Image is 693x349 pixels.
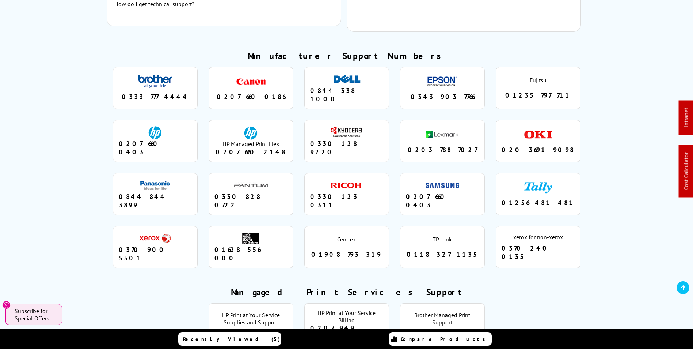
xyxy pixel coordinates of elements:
[107,286,586,298] h2: Mangaged Print Services Support
[234,75,268,89] div: canon
[234,179,268,192] div: pantum
[119,245,192,262] div: 0370 900 5501
[682,108,690,128] a: Intranet
[222,140,279,147] span: HP Managed Print Flex
[433,236,452,243] div: TP-Link
[502,91,575,100] div: 01235 797 711
[214,245,288,262] div: 01628 556 000
[502,244,575,261] div: 0370 240 0135
[406,93,479,101] div: 0343 903 7766
[401,336,489,342] span: Compare Products
[214,93,288,101] div: 0207 660 0186
[426,75,459,89] div: epson
[234,232,268,245] div: zebra
[310,250,383,259] div: 01908 793 319
[521,128,555,142] div: oki
[406,146,479,154] div: 0203 788 7027
[310,192,383,209] div: 0330 123 0311
[310,309,383,324] div: HP Print at Your Service Billing
[310,86,383,103] div: 0844 338 1000
[521,181,555,195] div: tally
[530,76,547,84] div: Fujitsu
[178,332,281,346] a: Recently Viewed (5)
[310,139,383,156] div: 0330 128 9220
[406,192,479,209] div: 0207 660 0403
[682,153,690,190] a: Cost Calculator
[513,233,563,241] div: xerox for non-xerox
[119,93,192,101] div: 0333 777 4444
[389,332,492,346] a: Compare Products
[310,324,383,341] div: 0207 949 0230
[138,232,172,245] div: xerox
[330,73,363,86] div: dell
[214,311,288,326] div: HP Print at Your Service Supplies and Support
[337,236,356,243] div: Centrex
[330,179,363,192] div: ricoh
[502,146,575,154] div: 020 3691 9098
[183,336,280,342] span: Recently Viewed (5)
[114,0,194,8] a: How do I get technical support?
[15,307,55,322] span: Subscribe for Special Offers
[330,126,363,139] div: kyocera
[426,128,459,142] div: lexmark
[426,179,459,192] div: samsung
[2,301,11,309] button: Close
[406,311,479,326] div: Brother Managed Print Support
[138,126,172,139] div: hp
[119,139,192,156] div: 0207 660 0403
[214,192,288,209] div: 0330 828 0722
[406,250,479,259] div: 0118 327 1135
[119,192,192,209] div: 0844 844 3899
[107,50,586,61] h2: Manufacturer Support Numbers
[214,148,288,156] div: 0207 660 2148
[138,75,172,89] div: brother
[502,199,575,207] div: 01256 481 481
[138,179,172,192] div: panasonic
